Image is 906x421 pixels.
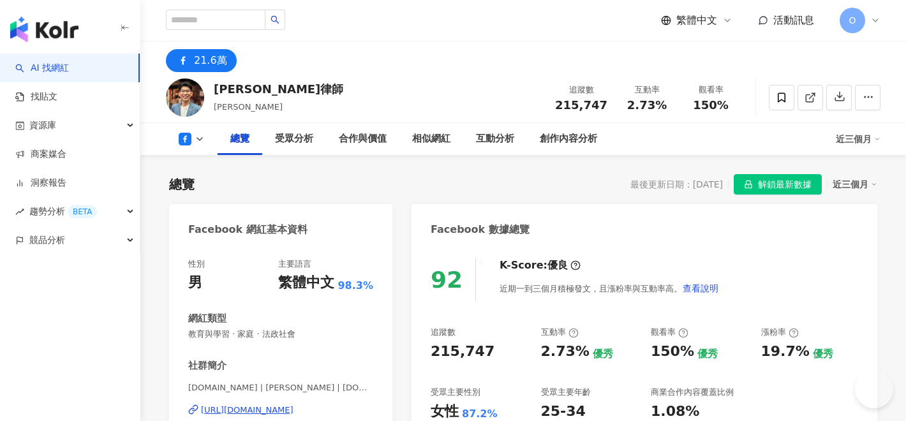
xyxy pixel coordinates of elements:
button: 查看說明 [682,276,719,301]
div: 近期一到三個月積極發文，且漲粉率與互動率高。 [500,276,719,301]
div: 互動率 [541,327,579,338]
div: 215,747 [431,342,494,362]
iframe: Help Scout Beacon - Open [855,370,893,408]
div: 92 [431,267,463,293]
div: [PERSON_NAME]律師 [214,81,343,97]
span: 趨勢分析 [29,197,97,226]
span: 教育與學習 · 家庭 · 法政社會 [188,329,373,340]
div: 互動分析 [476,131,514,147]
div: 追蹤數 [555,84,607,96]
div: 漲粉率 [761,327,799,338]
div: 21.6萬 [194,52,227,70]
div: BETA [68,205,97,218]
div: 最後更新日期：[DATE] [630,179,723,189]
span: 查看說明 [683,283,718,293]
span: [DOMAIN_NAME] | [PERSON_NAME] | [DOMAIN_NAME] [188,382,373,394]
div: 合作與價值 [339,131,387,147]
span: [PERSON_NAME] [214,102,283,112]
div: Facebook 網紅基本資料 [188,223,308,237]
div: 2.73% [541,342,590,362]
div: 網紅類型 [188,312,226,325]
a: [URL][DOMAIN_NAME] [188,404,373,416]
div: 社群簡介 [188,359,226,373]
div: 追蹤數 [431,327,456,338]
div: 19.7% [761,342,810,362]
div: Facebook 數據總覽 [431,223,530,237]
button: 解鎖最新數據 [734,174,822,195]
span: 215,747 [555,98,607,112]
div: 優秀 [697,347,718,361]
div: 總覽 [169,175,195,193]
div: 受眾主要性別 [431,387,480,398]
div: 優良 [547,258,568,272]
span: 解鎖最新數據 [758,175,812,195]
a: 找貼文 [15,91,57,103]
div: 商業合作內容覆蓋比例 [651,387,734,398]
div: 總覽 [230,131,249,147]
div: 創作內容分析 [540,131,597,147]
span: 150% [693,99,729,112]
div: 87.2% [462,407,498,421]
div: [URL][DOMAIN_NAME] [201,404,293,416]
span: O [849,13,856,27]
div: K-Score : [500,258,581,272]
div: 主要語言 [278,258,311,270]
div: 受眾主要年齡 [541,387,591,398]
div: 觀看率 [687,84,735,96]
span: lock [744,180,753,189]
div: 優秀 [593,347,613,361]
img: KOL Avatar [166,78,204,117]
span: 資源庫 [29,111,56,140]
div: 相似網紅 [412,131,450,147]
div: 互動率 [623,84,671,96]
div: 觀看率 [651,327,688,338]
span: 繁體中文 [676,13,717,27]
span: 競品分析 [29,226,65,255]
div: 150% [651,342,694,362]
span: rise [15,207,24,216]
img: logo [10,17,78,42]
div: 近三個月 [836,129,880,149]
div: 男 [188,273,202,293]
div: 繁體中文 [278,273,334,293]
span: 活動訊息 [773,14,814,26]
div: 性別 [188,258,205,270]
span: search [271,15,279,24]
div: 優秀 [813,347,833,361]
div: 近三個月 [833,176,877,193]
button: 21.6萬 [166,49,237,72]
a: 洞察報告 [15,177,66,189]
span: 98.3% [338,279,373,293]
a: searchAI 找網紅 [15,62,69,75]
a: 商案媒合 [15,148,66,161]
span: 2.73% [627,99,667,112]
div: 受眾分析 [275,131,313,147]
